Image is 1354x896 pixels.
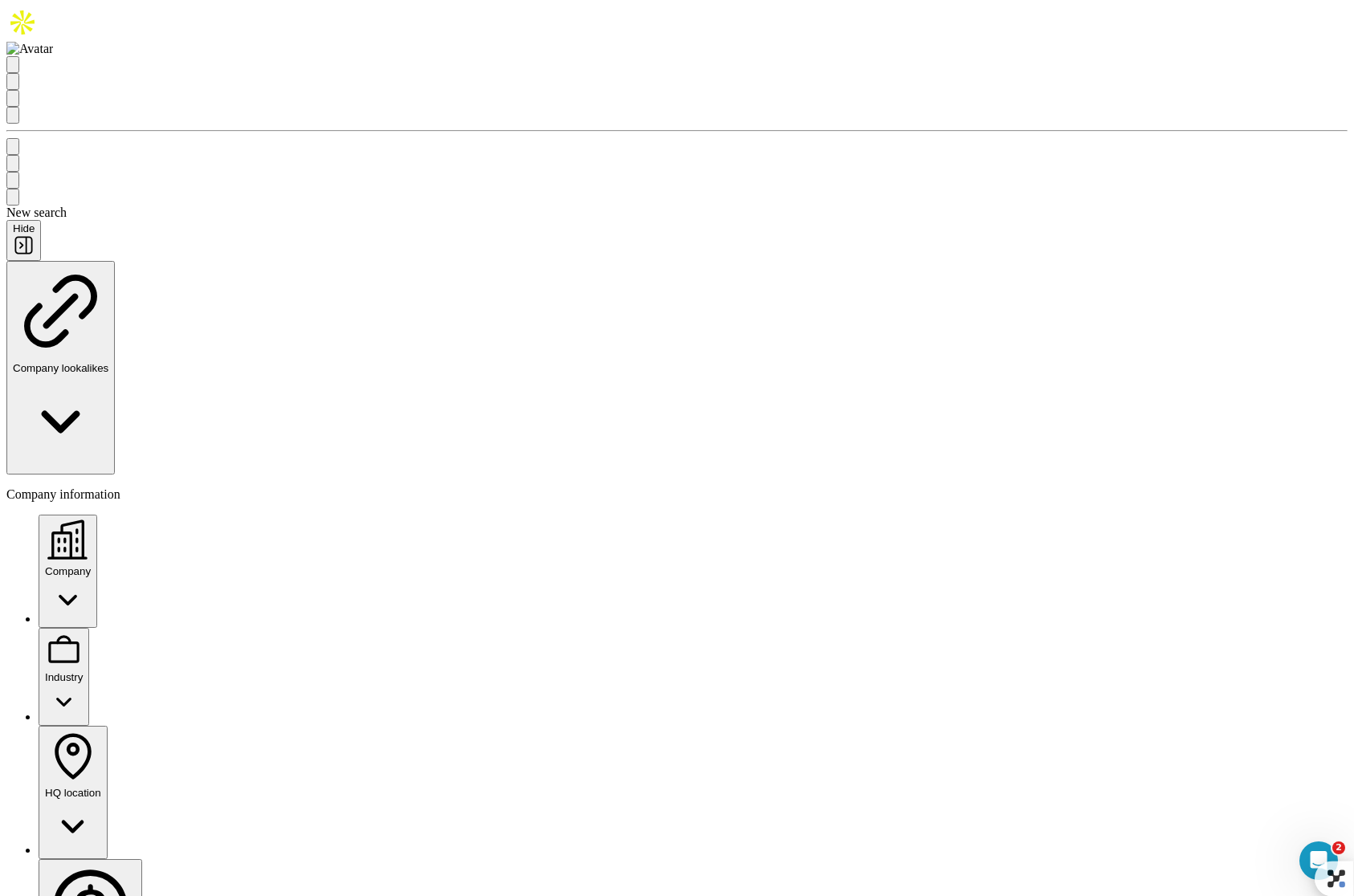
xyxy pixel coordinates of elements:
[39,726,108,859] button: HQ location
[6,172,19,189] button: Dashboard
[6,6,39,39] img: Apollo.io
[45,565,91,577] div: Company
[6,138,19,155] button: Use Surfe on LinkedIn
[6,487,1348,502] p: Company information
[6,261,115,474] button: Company lookalikes
[1332,841,1345,854] span: 2
[39,628,89,726] button: Industry
[6,189,19,206] button: Feedback
[6,107,19,124] button: My lists
[13,362,108,374] div: Company lookalikes
[39,515,97,628] button: Company
[45,671,83,683] div: Industry
[45,787,101,799] div: HQ location
[6,206,1348,220] div: New search
[6,56,19,73] button: Quick start
[6,42,53,56] img: Avatar
[6,155,19,172] button: Use Surfe API
[1299,841,1338,880] iframe: Intercom live chat
[6,73,19,90] button: Search
[6,90,19,107] button: Enrich CSV
[6,220,41,261] button: Hide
